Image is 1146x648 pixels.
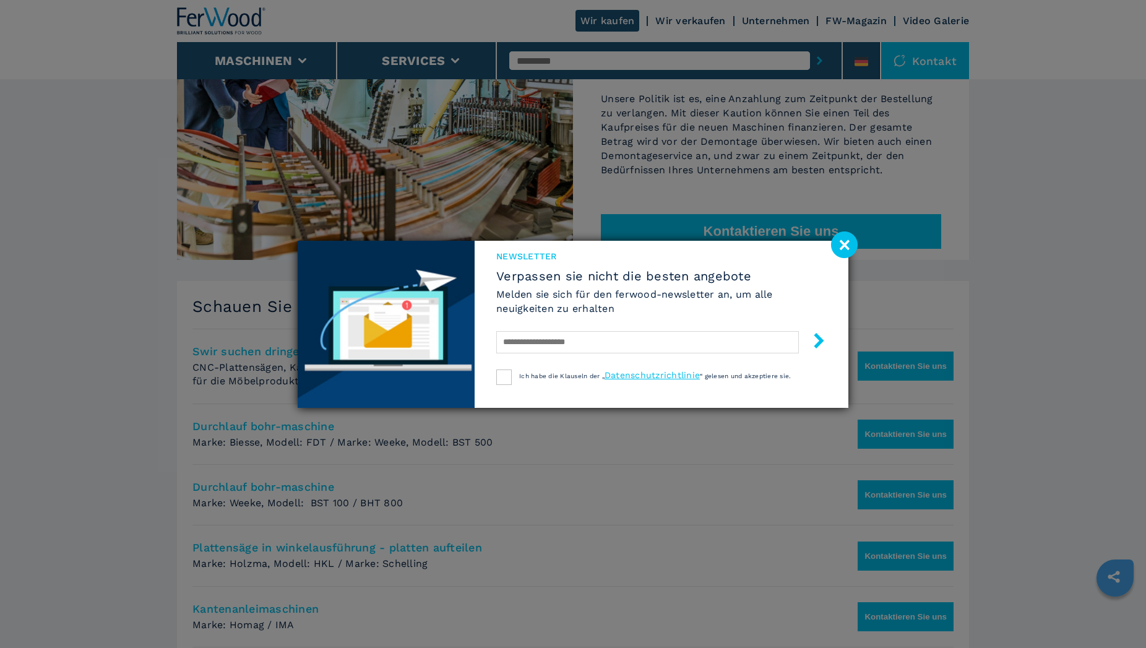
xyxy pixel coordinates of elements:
span: Verpassen sie nicht die besten angebote [496,269,827,283]
span: “ gelesen und akzeptiere sie. [700,373,791,379]
a: Datenschutzrichtlinie [605,370,700,380]
h6: Melden sie sich für den ferwood-newsletter an, um alle neuigkeiten zu erhalten [496,287,827,316]
img: Newsletter image [298,241,475,408]
span: Newsletter [496,250,827,262]
span: Ich habe die Klauseln der „ [519,373,605,379]
button: submit-button [799,328,827,357]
